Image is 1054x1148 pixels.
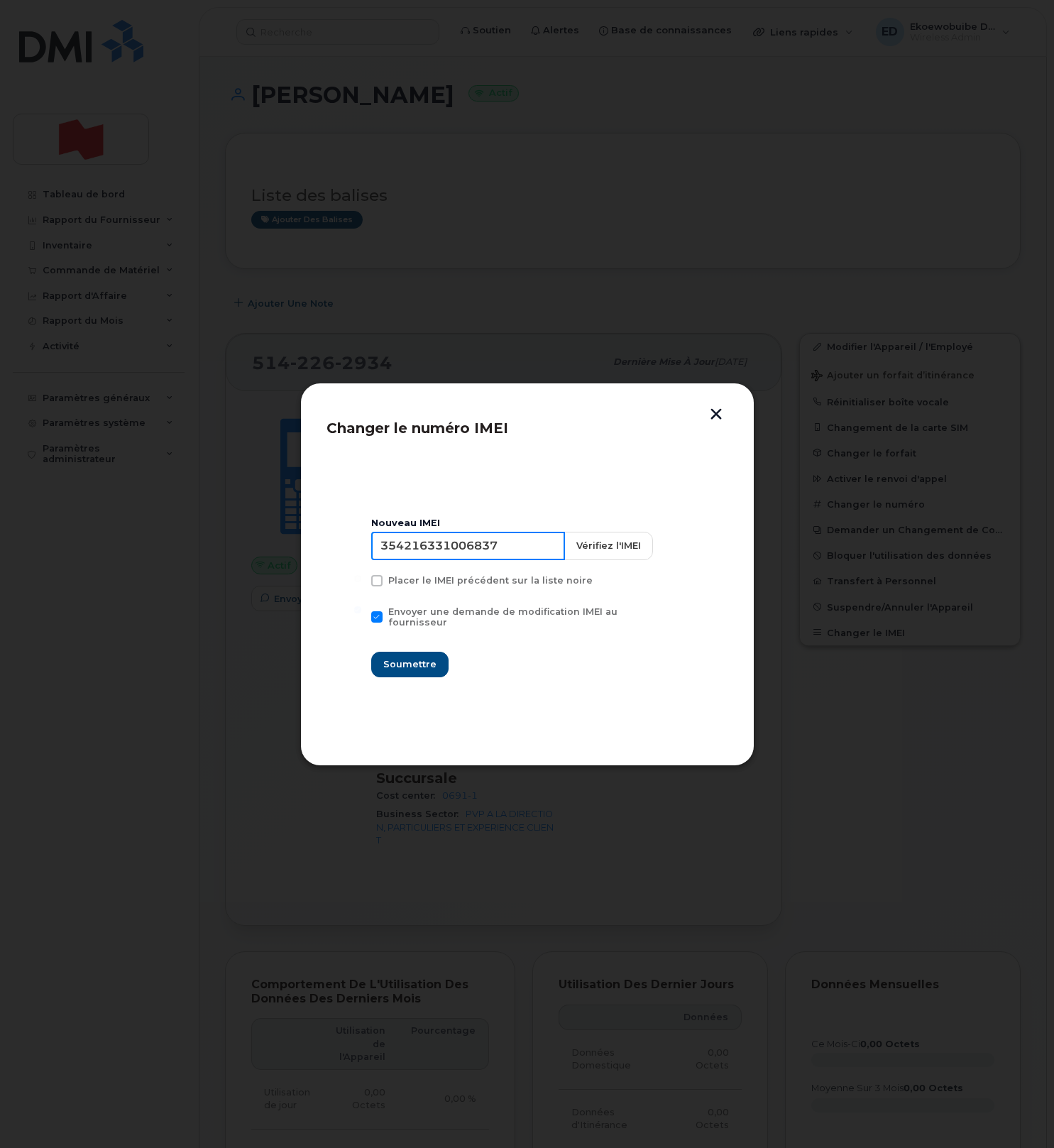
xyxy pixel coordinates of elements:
[371,652,449,677] button: Soumettre
[354,606,361,613] input: Envoyer une demande de modification IMEI au fournisseur
[383,657,437,671] span: Soumettre
[371,518,684,529] div: Nouveau IMEI
[354,575,361,582] input: Placer le IMEI précédent sur la liste noire
[388,606,617,628] span: Envoyer une demande de modification IMEI au fournisseur
[564,532,653,560] button: Vérifiez l'IMEI
[326,420,508,437] span: Changer le numéro IMEI
[388,575,593,586] span: Placer le IMEI précédent sur la liste noire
